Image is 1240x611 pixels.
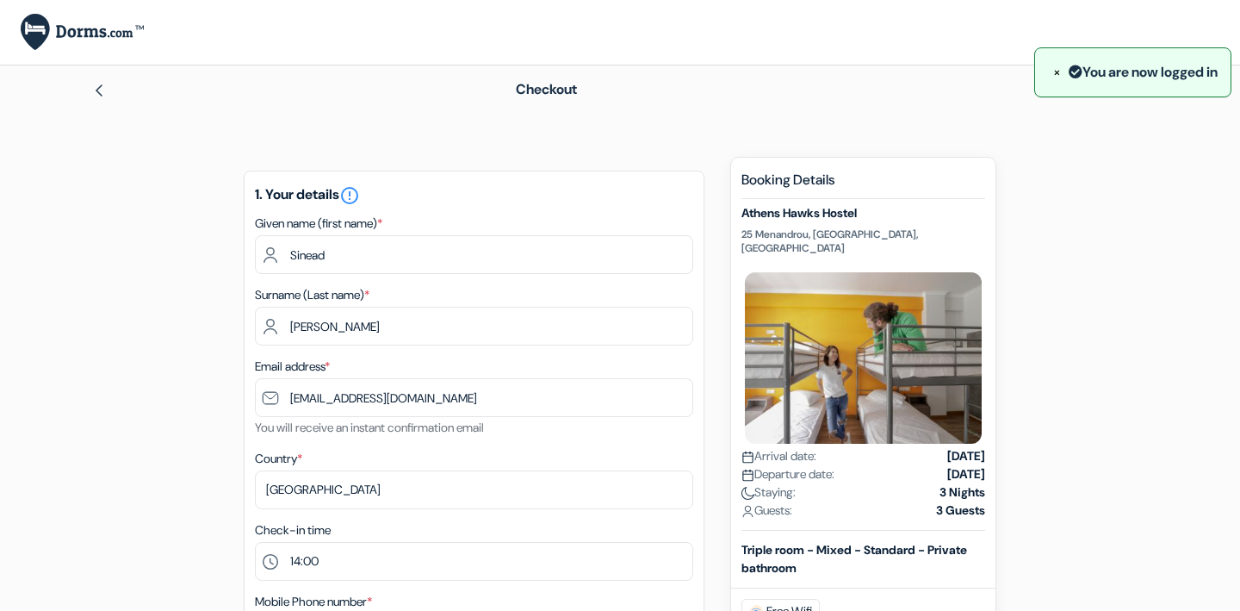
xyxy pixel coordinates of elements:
[741,469,754,482] img: calendar.svg
[339,185,360,203] a: error_outline
[741,502,792,520] span: Guests:
[939,483,985,502] strong: 3 Nights
[741,228,985,255] p: 25 Menandrou, [GEOGRAPHIC_DATA], [GEOGRAPHIC_DATA]
[516,80,577,98] span: Checkout
[255,307,693,346] input: Enter last name
[936,502,985,520] strong: 3 Guests
[21,14,144,51] img: Dorms.com
[741,542,967,576] b: Triple room - Mixed - Standard - Private bathroom
[339,185,360,206] i: error_outline
[741,487,754,500] img: moon.svg
[1053,63,1061,81] span: ×
[947,447,985,465] strong: [DATE]
[92,84,106,97] img: left_arrow.svg
[741,483,796,502] span: Staying:
[255,235,693,274] input: Enter first name
[255,593,372,611] label: Mobile Phone number
[255,450,302,468] label: Country
[255,420,484,435] small: You will receive an instant confirmation email
[741,206,985,221] h5: Athens Hawks Hostel
[255,521,331,539] label: Check-in time
[741,451,754,464] img: calendar.svg
[255,215,382,233] label: Given name (first name)
[741,505,754,518] img: user_icon.svg
[1048,61,1218,84] div: You are now logged in
[741,171,985,199] h5: Booking Details
[255,378,693,417] input: Enter email address
[255,185,693,206] h5: 1. Your details
[741,465,834,483] span: Departure date:
[741,447,816,465] span: Arrival date:
[947,465,985,483] strong: [DATE]
[255,358,330,376] label: Email address
[255,286,369,304] label: Surname (Last name)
